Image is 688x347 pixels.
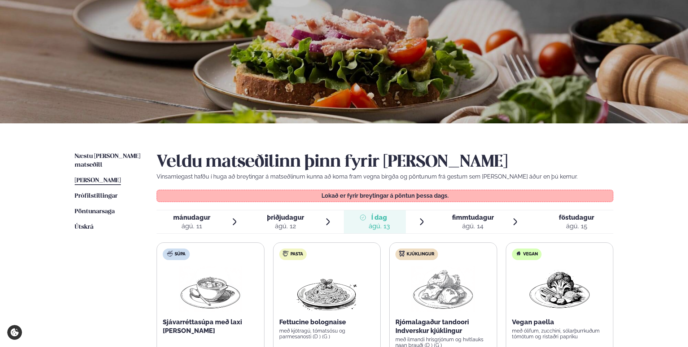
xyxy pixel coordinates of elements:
a: Prófílstillingar [75,192,118,201]
p: Rjómalagaður tandoori Indverskur kjúklingur [395,318,491,335]
img: Chicken-thighs.png [411,266,475,312]
img: Soup.png [179,266,242,312]
a: Næstu [PERSON_NAME] matseðill [75,152,142,170]
div: ágú. 15 [559,222,594,230]
span: Í dag [369,213,390,222]
img: pasta.svg [283,251,289,256]
p: með kjötragú, tómatsósu og parmesanosti (D ) (G ) [279,328,375,339]
img: Vegan.svg [516,251,521,256]
a: Cookie settings [7,325,22,340]
img: Spagetti.png [295,266,359,312]
span: mánudagur [173,214,210,221]
span: Súpa [175,251,185,257]
span: fimmtudagur [452,214,494,221]
img: soup.svg [167,251,173,256]
p: Vinsamlegast hafðu í huga að breytingar á matseðlinum kunna að koma fram vegna birgða og pöntunum... [157,172,613,181]
p: Vegan paella [512,318,608,326]
h2: Veldu matseðilinn þinn fyrir [PERSON_NAME] [157,152,613,172]
div: ágú. 14 [452,222,494,230]
span: Pöntunarsaga [75,208,115,215]
div: ágú. 11 [173,222,210,230]
a: Útskrá [75,223,93,232]
a: Pöntunarsaga [75,207,115,216]
span: Prófílstillingar [75,193,118,199]
span: Vegan [523,251,538,257]
img: Vegan.png [528,266,591,312]
span: Útskrá [75,224,93,230]
a: [PERSON_NAME] [75,176,121,185]
div: ágú. 13 [369,222,390,230]
span: Kjúklingur [407,251,434,257]
span: föstudagur [559,214,594,221]
p: Lokað er fyrir breytingar á pöntun þessa dags. [164,193,606,199]
span: Pasta [290,251,303,257]
div: ágú. 12 [267,222,304,230]
span: [PERSON_NAME] [75,177,121,184]
span: Næstu [PERSON_NAME] matseðill [75,153,140,168]
span: þriðjudagur [267,214,304,221]
p: Sjávarréttasúpa með laxi [PERSON_NAME] [163,318,258,335]
p: Fettucine bolognaise [279,318,375,326]
p: með ólífum, zucchini, sólarþurrkuðum tómötum og ristaðri papriku [512,328,608,339]
img: chicken.svg [399,251,405,256]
